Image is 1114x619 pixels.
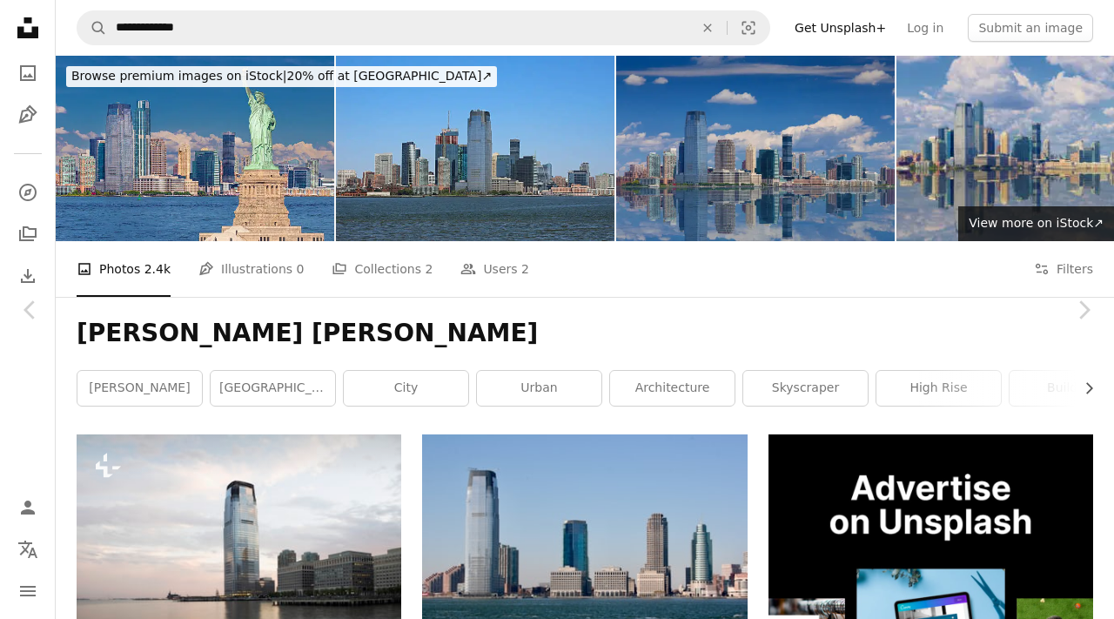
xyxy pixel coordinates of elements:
[876,371,1001,406] a: high rise
[336,56,614,241] img: Jersey City and New Jersey skyline seen from the Hudson River with the Goldman Sachs skyscraper o...
[10,56,45,91] a: Photos
[56,56,334,241] img: Statue of Liberty and Jersey City Skyline with Goldman Sachs Tower, Water of New York Bay and Blu...
[425,259,433,279] span: 2
[968,14,1093,42] button: Submit an image
[10,490,45,525] a: Log in / Sign up
[610,371,735,406] a: architecture
[77,318,1093,349] h1: [PERSON_NAME] [PERSON_NAME]
[521,259,529,279] span: 2
[743,371,868,406] a: skyscraper
[10,98,45,132] a: Illustrations
[728,11,769,44] button: Visual search
[477,371,601,406] a: urban
[969,216,1104,230] span: View more on iStock ↗
[784,14,896,42] a: Get Unsplash+
[10,532,45,567] button: Language
[10,574,45,609] button: Menu
[198,241,304,297] a: Illustrations 0
[77,10,770,45] form: Find visuals sitewide
[297,259,305,279] span: 0
[344,371,468,406] a: city
[71,69,286,83] span: Browse premium images on iStock |
[77,532,401,548] a: a very tall building sitting in the middle of a body of water
[422,535,747,550] a: a city skyline with tall buildings
[10,175,45,210] a: Explore
[1034,241,1093,297] button: Filters
[688,11,727,44] button: Clear
[56,56,507,98] a: Browse premium images on iStock|20% off at [GEOGRAPHIC_DATA]↗
[211,371,335,406] a: [GEOGRAPHIC_DATA]
[1053,226,1114,394] a: Next
[332,241,433,297] a: Collections 2
[77,371,202,406] a: [PERSON_NAME]
[616,56,895,241] img: Jersey City Skyline with Goldman Sachs Tower Reflected in Water of Hudson River, New York, USA.
[896,14,954,42] a: Log in
[958,206,1114,241] a: View more on iStock↗
[66,66,497,87] div: 20% off at [GEOGRAPHIC_DATA] ↗
[460,241,529,297] a: Users 2
[10,217,45,252] a: Collections
[77,11,107,44] button: Search Unsplash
